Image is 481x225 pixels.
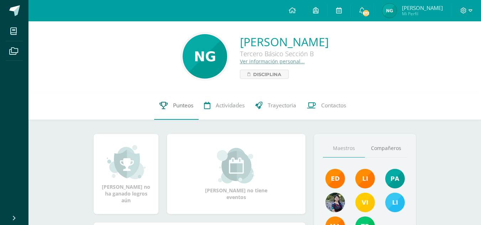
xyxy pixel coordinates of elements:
[199,91,250,120] a: Actividades
[302,91,351,120] a: Contactos
[216,102,245,109] span: Actividades
[385,193,405,212] img: 93ccdf12d55837f49f350ac5ca2a40a5.png
[154,91,199,120] a: Punteos
[183,34,227,79] img: 193e255a022faf9db22e3972e860bcd7.png
[325,193,345,212] img: 9b17679b4520195df407efdfd7b84603.png
[250,91,302,120] a: Trayectoria
[382,4,397,18] img: fdb61e8f1c6b413a172208a7b42be463.png
[240,34,329,49] a: [PERSON_NAME]
[355,169,375,188] img: cefb4344c5418beef7f7b4a6cc3e812c.png
[385,169,405,188] img: 40c28ce654064086a0d3fb3093eec86e.png
[268,102,296,109] span: Trayectoria
[107,144,146,180] img: achievement_small.png
[321,102,346,109] span: Contactos
[240,58,305,65] a: Ver información personal...
[402,4,443,11] span: [PERSON_NAME]
[240,70,289,79] a: Disciplina
[325,169,345,188] img: f40e456500941b1b33f0807dd74ea5cf.png
[253,70,281,79] span: Disciplina
[355,193,375,212] img: 0ee4c74e6f621185b04bb9cfb72a2a5b.png
[217,148,256,183] img: event_small.png
[402,11,443,17] span: Mi Perfil
[362,9,370,17] span: 672
[240,49,329,58] div: Tercero Básico Sección B
[101,144,151,204] div: [PERSON_NAME] no ha ganado logros aún
[365,139,407,157] a: Compañeros
[201,148,272,200] div: [PERSON_NAME] no tiene eventos
[323,139,365,157] a: Maestros
[173,102,193,109] span: Punteos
